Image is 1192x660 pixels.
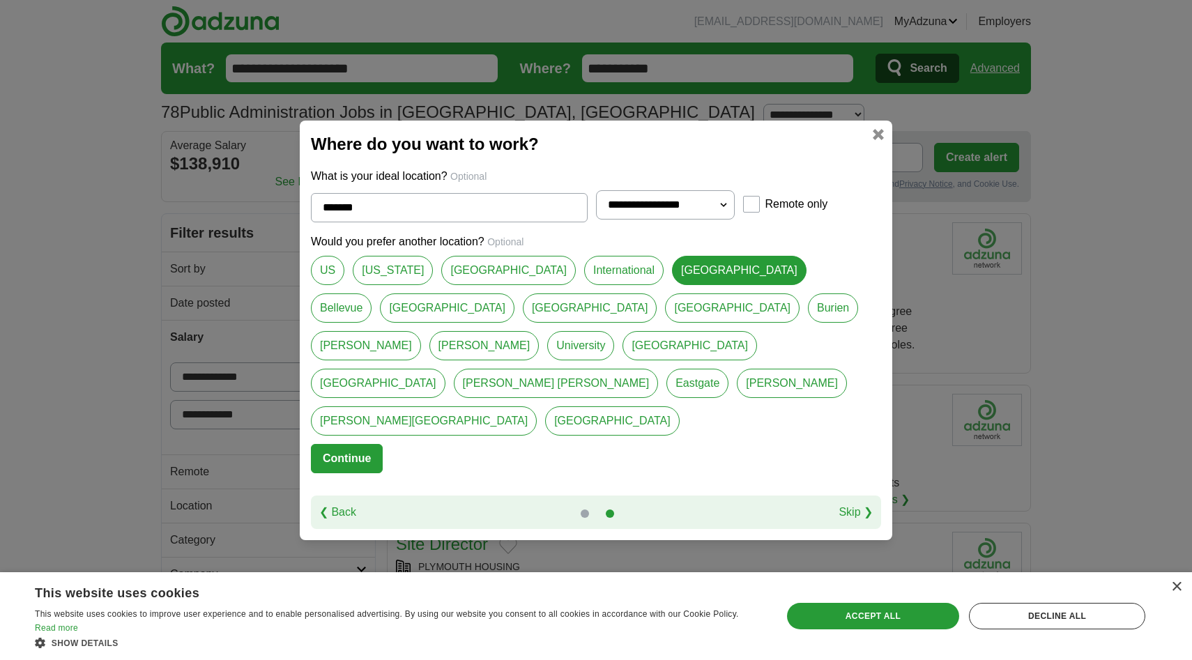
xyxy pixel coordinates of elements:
span: Show details [52,638,119,648]
label: Remote only [765,196,828,213]
a: [GEOGRAPHIC_DATA] [523,293,657,323]
p: What is your ideal location? [311,168,881,185]
a: Eastgate [666,369,728,398]
a: [GEOGRAPHIC_DATA] [665,293,800,323]
span: Optional [450,171,487,182]
a: [PERSON_NAME][GEOGRAPHIC_DATA] [311,406,537,436]
div: This website uses cookies [35,581,725,601]
a: [GEOGRAPHIC_DATA] [311,369,445,398]
span: This website uses cookies to improve user experience and to enable personalised advertising. By u... [35,609,739,619]
a: University [547,331,614,360]
a: Skip ❯ [839,504,873,521]
a: Bellevue [311,293,372,323]
a: [PERSON_NAME] [737,369,847,398]
a: [PERSON_NAME] [311,331,421,360]
a: [GEOGRAPHIC_DATA] [380,293,514,323]
a: [PERSON_NAME] [429,331,540,360]
div: Decline all [969,603,1145,629]
p: Would you prefer another location? [311,233,881,250]
div: Accept all [787,603,959,629]
div: Close [1171,582,1182,592]
a: [GEOGRAPHIC_DATA] [545,406,680,436]
a: [GEOGRAPHIC_DATA] [672,256,807,285]
a: [US_STATE] [353,256,433,285]
a: US [311,256,344,285]
a: [GEOGRAPHIC_DATA] [441,256,576,285]
a: [PERSON_NAME] [PERSON_NAME] [454,369,659,398]
div: Show details [35,636,760,650]
a: Read more, opens a new window [35,623,78,633]
a: ❮ Back [319,504,356,521]
a: Burien [808,293,858,323]
a: International [584,256,664,285]
button: Continue [311,444,383,473]
a: [GEOGRAPHIC_DATA] [622,331,757,360]
h2: Where do you want to work? [311,132,881,157]
span: Optional [487,236,524,247]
